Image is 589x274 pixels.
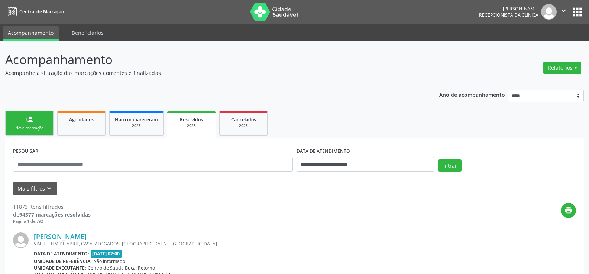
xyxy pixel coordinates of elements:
span: Resolvidos [180,116,203,123]
p: Ano de acompanhamento [439,90,505,99]
span: Central de Marcação [19,9,64,15]
div: Nova marcação [11,125,48,131]
i:  [560,7,568,15]
div: de [13,211,91,218]
button: Relatórios [543,62,581,74]
a: Beneficiários [67,26,109,39]
div: VINTE E UM DE ABRIL, CASA, AFOGADOS, [GEOGRAPHIC_DATA] - [GEOGRAPHIC_DATA] [34,241,576,247]
a: Acompanhamento [3,26,59,41]
i: print [564,206,573,214]
div: person_add [25,115,33,123]
span: Recepcionista da clínica [479,12,538,18]
span: Não compareceram [115,116,158,123]
b: Data de atendimento: [34,251,89,257]
div: 2025 [225,123,262,129]
label: DATA DE ATENDIMENTO [297,145,350,157]
span: Cancelados [231,116,256,123]
span: Agendados [69,116,94,123]
button:  [557,4,571,20]
p: Acompanhamento [5,50,410,69]
div: 2025 [172,123,210,129]
span: [DATE] 07:00 [91,250,122,258]
img: img [13,232,29,248]
b: Unidade executante: [34,265,86,271]
span: Centro de Saude Bucal Retorno [88,265,155,271]
label: PESQUISAR [13,145,38,157]
div: Página 1 de 792 [13,218,91,225]
div: [PERSON_NAME] [479,6,538,12]
img: img [541,4,557,20]
button: Mais filtroskeyboard_arrow_down [13,182,57,195]
i: keyboard_arrow_down [45,185,53,193]
b: Unidade de referência: [34,258,92,264]
span: Não informado [93,258,125,264]
button: apps [571,6,584,19]
a: [PERSON_NAME] [34,232,87,241]
p: Acompanhe a situação das marcações correntes e finalizadas [5,69,410,77]
div: 2025 [115,123,158,129]
strong: 94377 marcações resolvidas [19,211,91,218]
div: 11873 itens filtrados [13,203,91,211]
a: Central de Marcação [5,6,64,18]
button: print [561,203,576,218]
button: Filtrar [438,159,462,172]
